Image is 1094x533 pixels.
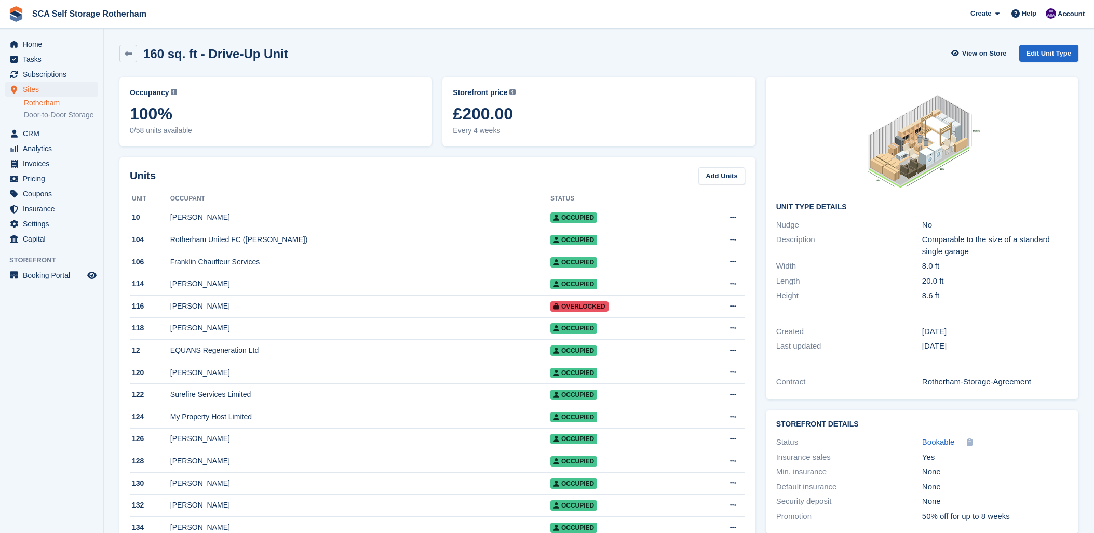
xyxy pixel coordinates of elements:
[922,437,955,446] span: Bookable
[5,156,98,171] a: menu
[23,202,85,216] span: Insurance
[5,126,98,141] a: menu
[922,496,1068,508] div: None
[130,456,170,467] div: 128
[922,290,1068,302] div: 8.6 ft
[1019,45,1078,62] a: Edit Unit Type
[23,52,85,66] span: Tasks
[776,340,922,352] div: Last updated
[922,219,1068,231] div: No
[5,268,98,283] a: menu
[170,433,550,444] div: [PERSON_NAME]
[550,257,597,268] span: Occupied
[170,389,550,400] div: Surefire Services Limited
[550,390,597,400] span: Occupied
[130,212,170,223] div: 10
[5,217,98,231] a: menu
[776,275,922,287] div: Length
[170,323,550,334] div: [PERSON_NAME]
[550,434,597,444] span: Occupied
[130,104,422,123] span: 100%
[130,323,170,334] div: 118
[130,367,170,378] div: 120
[23,171,85,186] span: Pricing
[550,523,597,533] span: Occupied
[776,203,1068,211] h2: Unit Type details
[550,412,597,422] span: Occupied
[130,301,170,312] div: 116
[922,376,1068,388] div: Rotherham-Storage-Agreement
[170,301,550,312] div: [PERSON_NAME]
[776,234,922,257] div: Description
[776,326,922,338] div: Created
[453,125,745,136] span: Every 4 weeks
[776,420,1068,429] h2: Storefront Details
[170,456,550,467] div: [PERSON_NAME]
[844,87,1000,195] img: SCA-160sqft.jpg
[922,451,1068,463] div: Yes
[550,279,597,289] span: Occupied
[1058,9,1085,19] span: Account
[550,500,597,511] span: Occupied
[143,47,288,61] h2: 160 sq. ft - Drive-Up Unit
[5,232,98,246] a: menu
[922,481,1068,493] div: None
[24,110,98,120] a: Door-to-Door Storage
[5,52,98,66] a: menu
[23,126,85,141] span: CRM
[776,436,922,448] div: Status
[776,451,922,463] div: Insurance sales
[776,496,922,508] div: Security deposit
[922,326,1068,338] div: [DATE]
[776,511,922,523] div: Promotion
[922,260,1068,272] div: 8.0 ft
[970,8,991,19] span: Create
[23,186,85,201] span: Coupons
[5,186,98,201] a: menu
[171,89,177,95] img: icon-info-grey-7440780725fd019a000dd9b08b2336e03edf1995a4989e88bcd33f0948082b44.svg
[698,167,745,184] a: Add Units
[550,235,597,245] span: Occupied
[130,257,170,268] div: 106
[130,125,422,136] span: 0/58 units available
[23,67,85,82] span: Subscriptions
[922,466,1068,478] div: None
[23,232,85,246] span: Capital
[130,522,170,533] div: 134
[550,456,597,467] span: Occupied
[776,290,922,302] div: Height
[130,345,170,356] div: 12
[170,278,550,289] div: [PERSON_NAME]
[130,500,170,511] div: 132
[550,345,597,356] span: Occupied
[550,368,597,378] span: Occupied
[5,202,98,216] a: menu
[776,481,922,493] div: Default insurance
[86,269,98,282] a: Preview store
[28,5,151,22] a: SCA Self Storage Rotherham
[23,37,85,51] span: Home
[24,98,98,108] a: Rotherham
[922,436,955,448] a: Bookable
[170,257,550,268] div: Franklin Chauffeur Services
[776,376,922,388] div: Contract
[5,141,98,156] a: menu
[550,301,609,312] span: Overlocked
[130,389,170,400] div: 122
[550,323,597,334] span: Occupied
[130,168,156,183] h2: Units
[170,500,550,511] div: [PERSON_NAME]
[130,478,170,489] div: 130
[170,191,550,207] th: Occupant
[776,466,922,478] div: Min. insurance
[776,260,922,272] div: Width
[5,67,98,82] a: menu
[5,171,98,186] a: menu
[170,234,550,245] div: Rotherham United FC ([PERSON_NAME])
[23,156,85,171] span: Invoices
[776,219,922,231] div: Nudge
[550,478,597,489] span: Occupied
[130,234,170,245] div: 104
[453,87,507,98] span: Storefront price
[170,212,550,223] div: [PERSON_NAME]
